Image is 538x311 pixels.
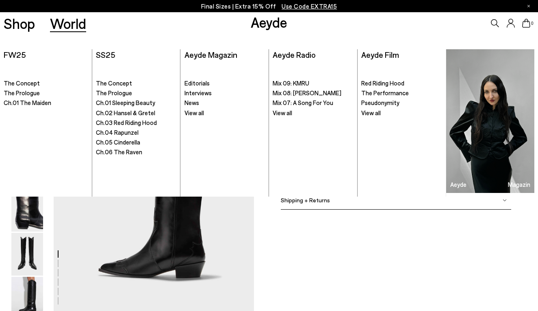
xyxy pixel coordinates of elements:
a: Aeyde Magazin [446,49,534,193]
span: 0 [530,21,534,26]
a: FW25 [4,50,26,59]
img: Aruna Leather Knee-High Cowboy Boots - Image 4 [11,189,43,232]
a: Ch.01 Sleeping Beauty [96,99,176,107]
span: The Prologue [4,89,40,96]
a: Mix 09: KMRU [273,79,353,88]
img: X-exploration-v2_1_900x.png [446,49,534,193]
span: Red Riding Hood [361,79,404,87]
span: View all [273,109,292,116]
a: Ch.04 Rapunzel [96,129,176,137]
span: Pseudonymity [361,99,399,106]
img: svg%3E [503,198,507,202]
a: Pseudonymity [361,99,442,107]
a: Ch.02 Hansel & Gretel [96,109,176,117]
a: Shop [4,16,35,31]
a: World [50,16,86,31]
a: The Prologue [96,89,176,97]
p: Final Sizes | Extra 15% Off [201,1,337,11]
a: Editorials [184,79,265,88]
span: The Performance [361,89,409,96]
span: View all [184,109,204,116]
img: Aruna Leather Knee-High Cowboy Boots - Image 5 [11,233,43,276]
a: View all [184,109,265,117]
a: SS25 [96,50,115,59]
a: Mix 08: [PERSON_NAME] [273,89,353,97]
a: Aeyde Film [361,50,399,59]
span: Interviews [184,89,212,96]
span: Mix 08: [PERSON_NAME] [273,89,341,96]
a: The Performance [361,89,442,97]
a: The Concept [4,79,88,88]
span: The Prologue [96,89,132,96]
span: The Concept [4,79,40,87]
a: Aeyde Magazin [184,50,237,59]
a: Ch.06 The Raven [96,148,176,156]
span: View all [361,109,381,116]
span: Ch.04 Rapunzel [96,129,139,136]
span: Ch.03 Red Riding Hood [96,119,157,126]
span: Mix 07: A Song For You [273,99,333,106]
a: Mix 07: A Song For You [273,99,353,107]
span: News [184,99,199,106]
a: View all [273,109,353,117]
h3: Magazin [508,182,530,188]
a: Ch.01 The Maiden [4,99,88,107]
span: Ch.05 Cinderella [96,138,140,146]
a: Interviews [184,89,265,97]
a: Red Riding Hood [361,79,442,88]
a: The Concept [96,79,176,88]
span: Ch.02 Hansel & Gretel [96,109,155,116]
span: Shipping + Returns [281,197,330,204]
a: View all [361,109,442,117]
span: Ch.01 The Maiden [4,99,51,106]
span: The Concept [96,79,132,87]
h3: Aeyde [450,182,466,188]
a: 0 [522,19,530,28]
a: Ch.03 Red Riding Hood [96,119,176,127]
span: Navigate to /collections/ss25-final-sizes [282,2,337,10]
span: Ch.01 Sleeping Beauty [96,99,155,106]
a: Aeyde Radio [273,50,316,59]
span: Editorials [184,79,210,87]
a: News [184,99,265,107]
span: Mix 09: KMRU [273,79,309,87]
a: The Prologue [4,89,88,97]
span: Ch.06 The Raven [96,148,142,155]
a: Ch.05 Cinderella [96,138,176,147]
a: Aeyde [251,13,287,31]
